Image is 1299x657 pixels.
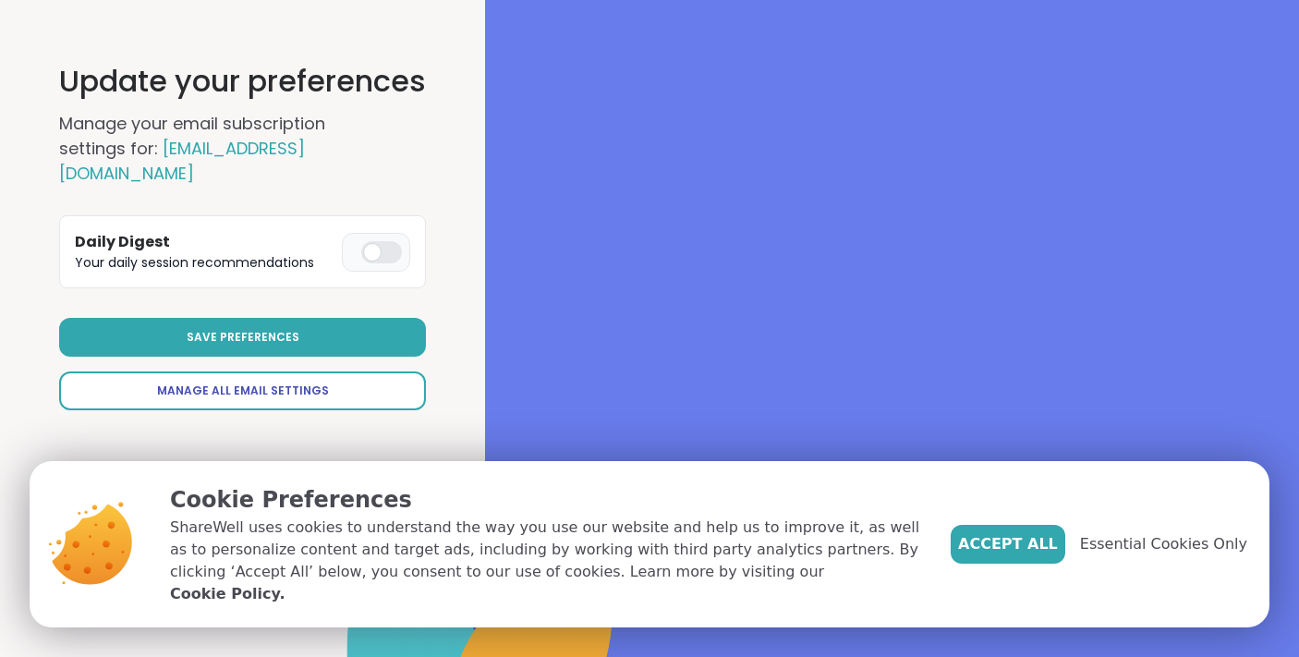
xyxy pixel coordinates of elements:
[187,329,299,346] span: Save Preferences
[951,525,1065,564] button: Accept All
[59,59,426,103] h1: Update your preferences
[1080,533,1247,555] span: Essential Cookies Only
[59,318,426,357] button: Save Preferences
[170,483,921,517] p: Cookie Preferences
[59,371,426,410] a: Manage All Email Settings
[59,137,305,185] span: [EMAIL_ADDRESS][DOMAIN_NAME]
[157,383,329,399] span: Manage All Email Settings
[170,583,285,605] a: Cookie Policy.
[958,533,1058,555] span: Accept All
[59,111,392,186] h2: Manage your email subscription settings for:
[170,517,921,605] p: ShareWell uses cookies to understand the way you use our website and help us to improve it, as we...
[75,253,334,273] p: Your daily session recommendations
[75,231,334,253] h3: Daily Digest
